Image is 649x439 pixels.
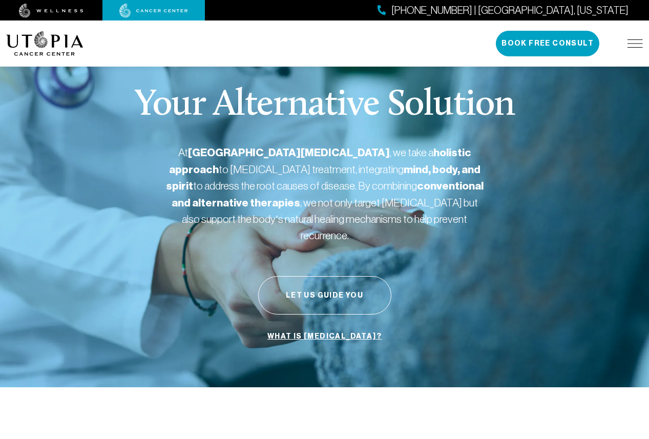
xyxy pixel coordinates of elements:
[6,31,83,56] img: logo
[19,4,83,18] img: wellness
[258,276,391,315] button: Let Us Guide You
[391,3,629,18] span: [PHONE_NUMBER] | [GEOGRAPHIC_DATA], [US_STATE]
[169,146,471,176] strong: holistic approach
[188,146,390,159] strong: [GEOGRAPHIC_DATA][MEDICAL_DATA]
[166,144,484,243] p: At , we take a to [MEDICAL_DATA] treatment, integrating to address the root causes of disease. By...
[134,87,515,124] p: Your Alternative Solution
[627,39,643,48] img: icon-hamburger
[172,179,484,210] strong: conventional and alternative therapies
[119,4,188,18] img: cancer center
[496,31,599,56] button: Book Free Consult
[265,327,384,346] a: What is [MEDICAL_DATA]?
[378,3,629,18] a: [PHONE_NUMBER] | [GEOGRAPHIC_DATA], [US_STATE]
